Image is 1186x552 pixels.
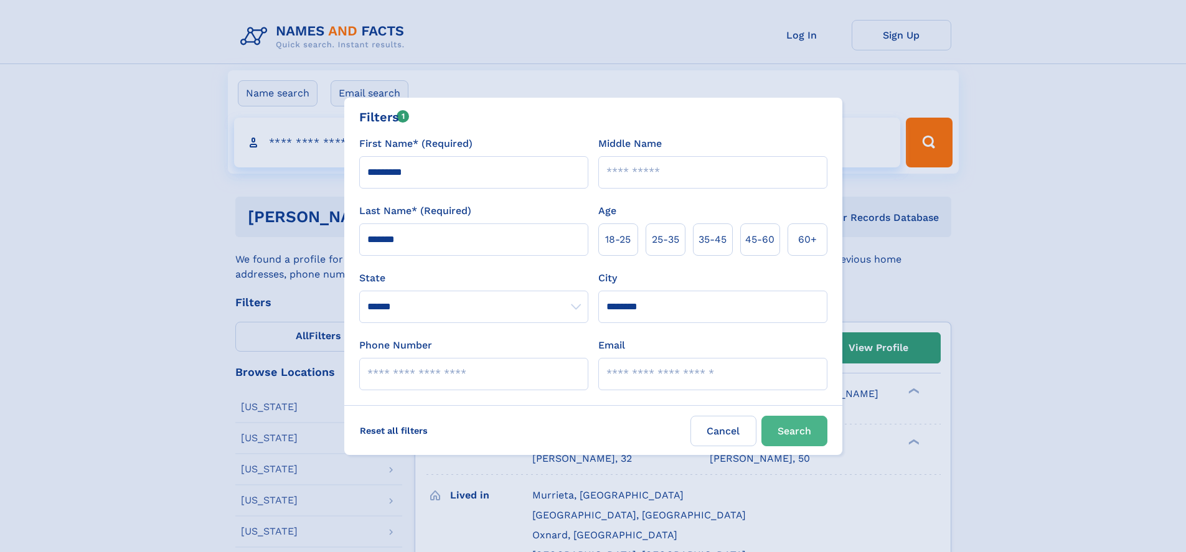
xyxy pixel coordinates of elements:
[598,203,616,218] label: Age
[598,136,662,151] label: Middle Name
[359,271,588,286] label: State
[359,338,432,353] label: Phone Number
[761,416,827,446] button: Search
[652,232,679,247] span: 25‑35
[598,338,625,353] label: Email
[359,136,473,151] label: First Name* (Required)
[605,232,631,247] span: 18‑25
[359,108,410,126] div: Filters
[798,232,817,247] span: 60+
[699,232,727,247] span: 35‑45
[745,232,774,247] span: 45‑60
[352,416,436,446] label: Reset all filters
[598,271,617,286] label: City
[690,416,756,446] label: Cancel
[359,203,471,218] label: Last Name* (Required)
